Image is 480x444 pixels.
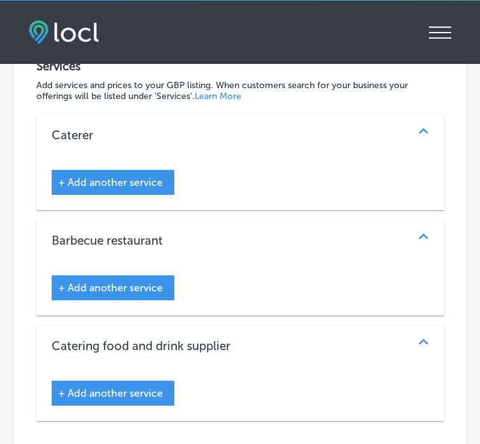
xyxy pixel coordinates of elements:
[29,20,99,44] img: fda3e92497d09a02dc62c9cd864e3231.png
[52,339,251,353] h3: Catering food and drink supplier
[36,220,444,261] div: Barbecue restaurant
[52,128,114,142] h3: Caterer
[36,325,444,366] div: Catering food and drink supplier
[36,80,444,102] p: Add services and prices to your GBP listing. When customers search for your business your offerin...
[58,176,163,188] span: + Add another service
[195,91,241,102] a: Learn More
[52,233,183,248] h3: Barbecue restaurant
[58,282,163,294] span: + Add another service
[36,114,444,155] div: Caterer
[36,59,444,73] h3: Services
[58,387,163,399] span: + Add another service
